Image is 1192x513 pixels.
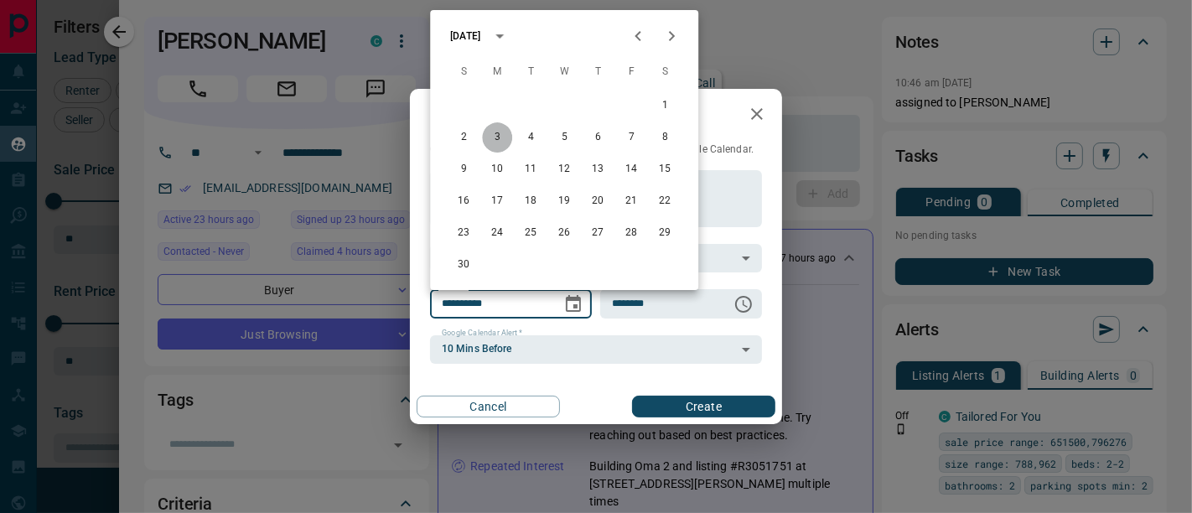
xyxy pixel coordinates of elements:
button: Choose date, selected date is Oct 14, 2025 [557,288,590,321]
button: 14 [616,154,646,184]
label: Google Calendar Alert [442,328,522,339]
button: Next month [655,19,688,53]
button: Cancel [417,396,560,417]
button: 7 [616,122,646,153]
button: 16 [448,186,479,216]
span: Sunday [448,55,479,89]
button: 6 [583,122,613,153]
div: 10 Mins Before [430,335,762,364]
button: 10 [482,154,512,184]
button: 1 [650,91,680,121]
button: 9 [448,154,479,184]
span: Monday [482,55,512,89]
button: 12 [549,154,579,184]
button: 13 [583,154,613,184]
button: 11 [516,154,546,184]
button: 18 [516,186,546,216]
span: Saturday [650,55,680,89]
button: calendar view is open, switch to year view [485,22,514,50]
button: 19 [549,186,579,216]
button: 27 [583,218,613,248]
span: Friday [616,55,646,89]
button: Create [632,396,775,417]
button: 8 [650,122,680,153]
button: 15 [650,154,680,184]
button: 4 [516,122,546,153]
button: 20 [583,186,613,216]
button: 5 [549,122,579,153]
button: 22 [650,186,680,216]
button: 21 [616,186,646,216]
button: 24 [482,218,512,248]
button: 3 [482,122,512,153]
span: Thursday [583,55,613,89]
button: 29 [650,218,680,248]
button: 28 [616,218,646,248]
button: 26 [549,218,579,248]
div: [DATE] [450,28,480,44]
button: 30 [448,250,479,280]
span: Wednesday [549,55,579,89]
button: 17 [482,186,512,216]
h2: New Task [410,89,524,142]
button: Choose time, selected time is 6:00 AM [727,288,760,321]
button: 23 [448,218,479,248]
button: 2 [448,122,479,153]
span: Tuesday [516,55,546,89]
button: 25 [516,218,546,248]
button: Previous month [621,19,655,53]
